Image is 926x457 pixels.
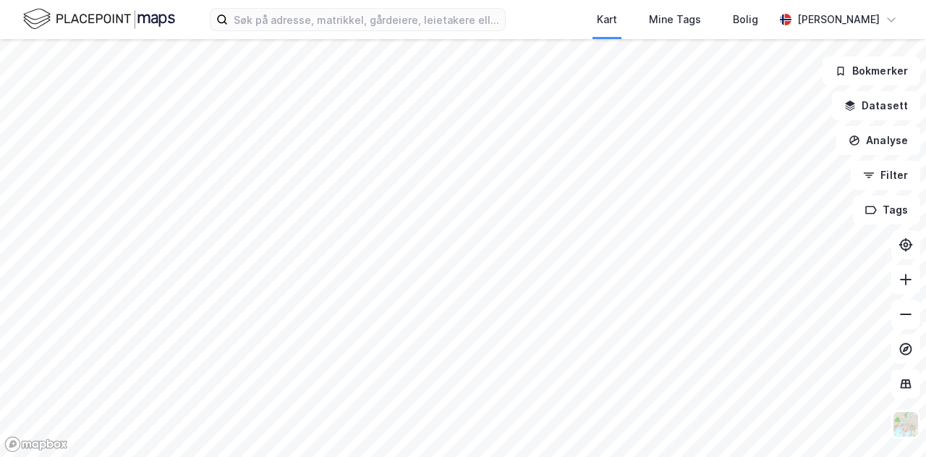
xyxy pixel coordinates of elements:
[228,9,505,30] input: Søk på adresse, matrikkel, gårdeiere, leietakere eller personer
[649,11,701,28] div: Mine Tags
[797,11,880,28] div: [PERSON_NAME]
[23,7,175,32] img: logo.f888ab2527a4732fd821a326f86c7f29.svg
[597,11,617,28] div: Kart
[733,11,758,28] div: Bolig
